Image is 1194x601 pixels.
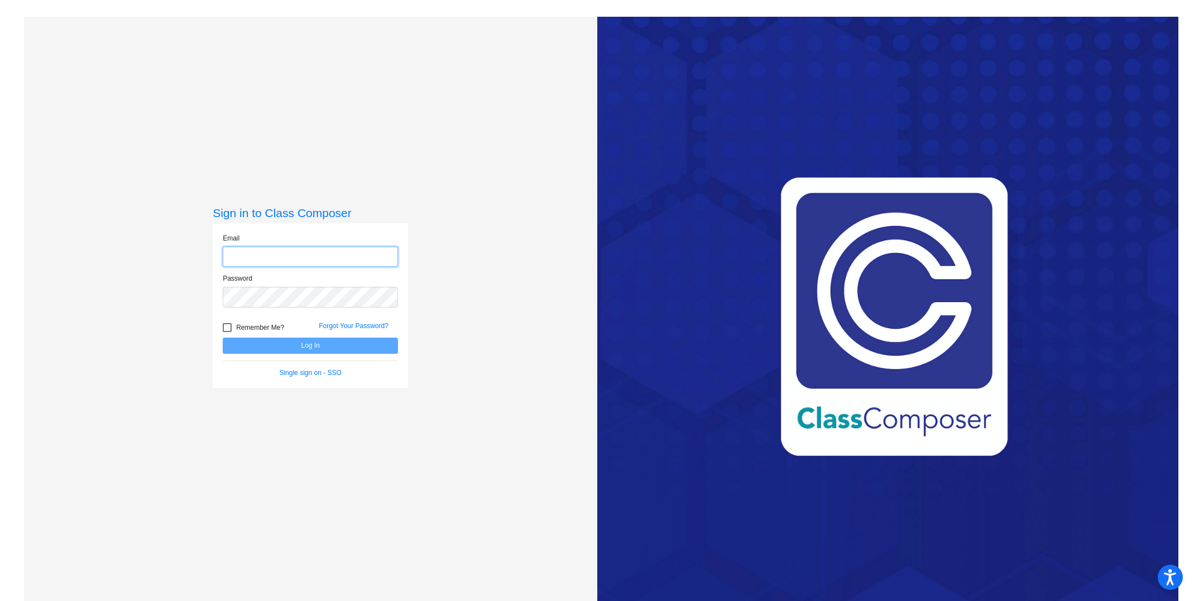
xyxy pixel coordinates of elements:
label: Email [223,233,239,243]
label: Password [223,273,252,283]
button: Log In [223,338,398,354]
a: Forgot Your Password? [319,322,389,330]
span: Remember Me? [236,321,284,334]
h3: Sign in to Class Composer [213,206,408,220]
a: Single sign on - SSO [279,369,341,377]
